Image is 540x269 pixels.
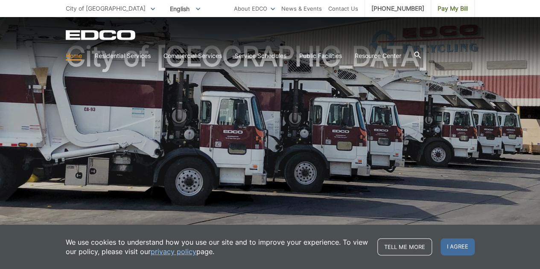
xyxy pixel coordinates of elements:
a: Resource Center [355,51,401,61]
a: Residential Services [95,51,151,61]
span: I agree [441,238,475,255]
span: Pay My Bill [438,4,468,13]
a: Home [66,51,82,61]
a: Commercial Services [163,51,222,61]
span: City of [GEOGRAPHIC_DATA] [66,5,146,12]
a: Tell me more [377,238,432,255]
a: EDCD logo. Return to the homepage. [66,30,137,40]
a: Contact Us [328,4,358,13]
a: Service Schedules [235,51,286,61]
p: We use cookies to understand how you use our site and to improve your experience. To view our pol... [66,237,369,256]
a: privacy policy [151,247,196,256]
a: Public Facilities [299,51,342,61]
span: English [163,2,207,16]
a: About EDCO [234,4,275,13]
a: News & Events [281,4,322,13]
h1: City of [GEOGRAPHIC_DATA] [66,43,475,230]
